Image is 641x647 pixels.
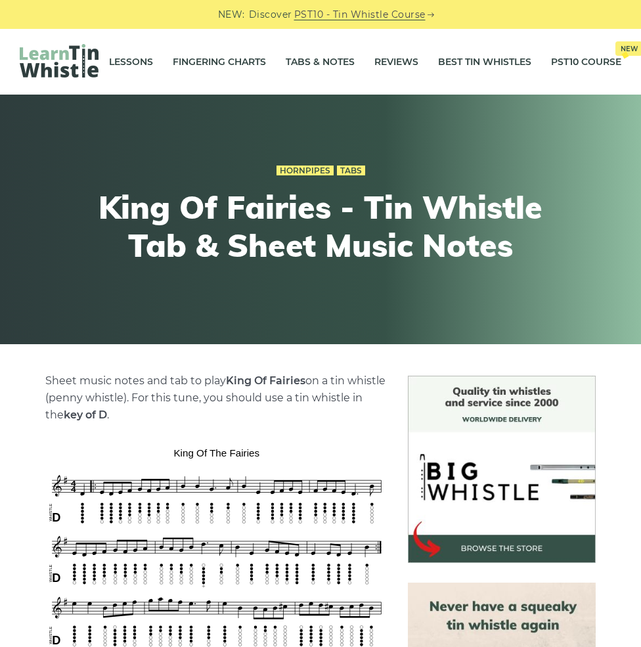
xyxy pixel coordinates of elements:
strong: key of D [64,409,107,421]
img: BigWhistle Tin Whistle Store [408,376,595,563]
img: LearnTinWhistle.com [20,44,99,78]
a: Tabs [337,166,365,176]
a: Tabs & Notes [286,45,355,78]
a: Hornpipes [276,166,334,176]
a: PST10 CourseNew [551,45,621,78]
h1: King Of Fairies - Tin Whistle Tab & Sheet Music Notes [79,189,562,264]
a: Best Tin Whistles [438,45,531,78]
a: Fingering Charts [173,45,266,78]
a: Lessons [109,45,153,78]
strong: King Of Fairies [226,374,305,387]
p: Sheet music notes and tab to play on a tin whistle (penny whistle). For this tune, you should use... [45,372,388,424]
a: Reviews [374,45,418,78]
